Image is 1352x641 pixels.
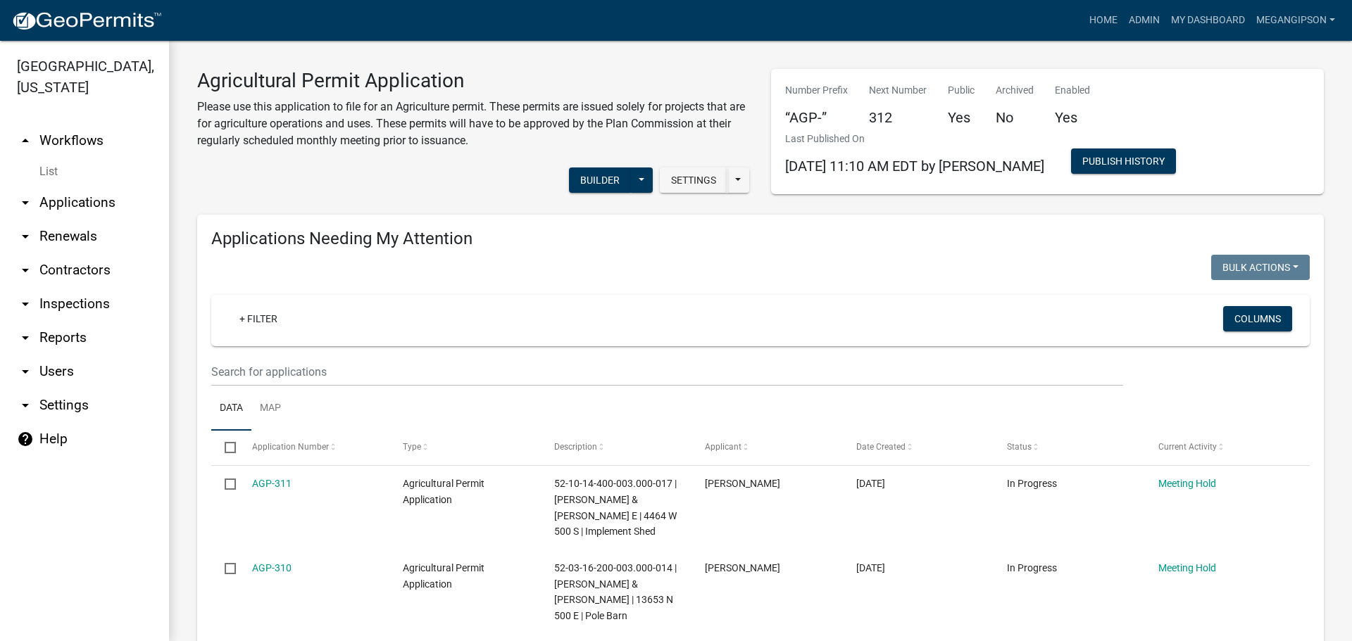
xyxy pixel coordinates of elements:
[252,442,329,452] span: Application Number
[197,99,750,149] p: Please use this application to file for an Agriculture permit. These permits are issued solely fo...
[554,478,677,537] span: 52-10-14-400-003.000-017 | McDonald, Michael M & Heidi E | 4464 W 500 S | Implement Shed
[17,228,34,245] i: arrow_drop_down
[996,83,1034,98] p: Archived
[1158,442,1217,452] span: Current Activity
[17,132,34,149] i: arrow_drop_up
[1084,7,1123,34] a: Home
[948,83,975,98] p: Public
[1144,431,1296,464] datatable-header-cell: Current Activity
[1007,478,1057,489] span: In Progress
[869,109,927,126] h5: 312
[994,431,1145,464] datatable-header-cell: Status
[17,431,34,448] i: help
[785,158,1044,174] span: [DATE] 11:10 AM EDT by [PERSON_NAME]
[1251,7,1341,34] a: megangipson
[1223,306,1292,331] button: Columns
[17,363,34,380] i: arrow_drop_down
[705,562,780,573] span: David Shaum
[403,562,484,590] span: Agricultural Permit Application
[228,306,289,331] a: + Filter
[1007,442,1032,452] span: Status
[1071,148,1176,174] button: Publish History
[554,442,597,452] span: Description
[785,132,1044,146] p: Last Published On
[211,229,1310,249] h4: Applications Needing My Attention
[705,478,780,489] span: Mike McDonald
[1055,83,1090,98] p: Enabled
[856,562,885,573] span: 09/03/2025
[17,329,34,346] i: arrow_drop_down
[660,167,727,193] button: Settings
[252,562,292,573] a: AGP-310
[569,167,631,193] button: Builder
[1165,7,1251,34] a: My Dashboard
[211,386,251,431] a: Data
[1158,478,1216,489] a: Meeting Hold
[540,431,691,464] datatable-header-cell: Description
[17,194,34,211] i: arrow_drop_down
[1158,562,1216,573] a: Meeting Hold
[1211,255,1310,280] button: Bulk Actions
[1055,109,1090,126] h5: Yes
[17,262,34,279] i: arrow_drop_down
[211,357,1123,386] input: Search for applications
[856,478,885,489] span: 09/05/2025
[691,431,843,464] datatable-header-cell: Applicant
[785,83,848,98] p: Number Prefix
[705,442,741,452] span: Applicant
[252,478,292,489] a: AGP-311
[1123,7,1165,34] a: Admin
[1071,157,1176,168] wm-modal-confirm: Workflow Publish History
[1007,562,1057,573] span: In Progress
[211,431,238,464] datatable-header-cell: Select
[856,442,906,452] span: Date Created
[869,83,927,98] p: Next Number
[554,562,677,621] span: 52-03-16-200-003.000-014 | Shaum, David G & Linda J | 13653 N 500 E | Pole Barn
[948,109,975,126] h5: Yes
[785,109,848,126] h5: “AGP-”
[251,386,289,431] a: Map
[197,69,750,93] h3: Agricultural Permit Application
[403,478,484,505] span: Agricultural Permit Application
[842,431,994,464] datatable-header-cell: Date Created
[403,442,421,452] span: Type
[996,109,1034,126] h5: No
[17,397,34,414] i: arrow_drop_down
[17,296,34,312] i: arrow_drop_down
[389,431,541,464] datatable-header-cell: Type
[238,431,389,464] datatable-header-cell: Application Number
